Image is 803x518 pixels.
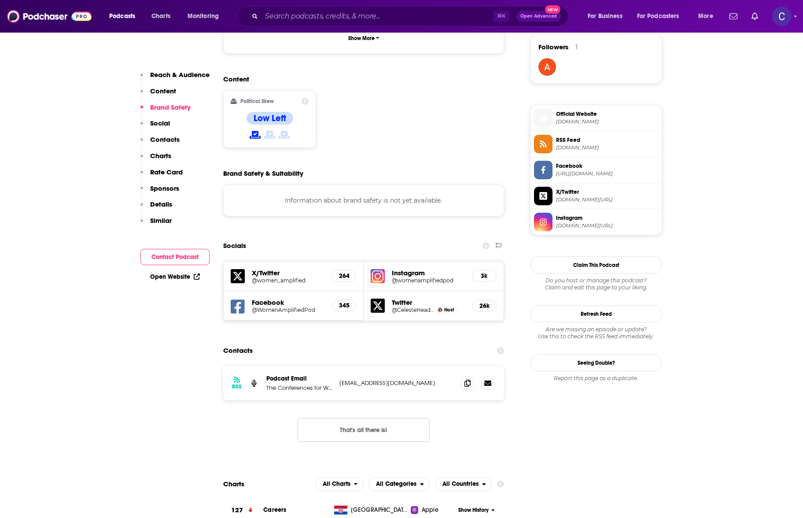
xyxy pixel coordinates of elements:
span: Podcasts [109,10,135,22]
button: Sponsors [140,184,179,200]
p: Show More [348,35,375,41]
button: open menu [435,477,492,491]
button: Nothing here. [298,418,430,442]
div: Domain: [DOMAIN_NAME] [23,23,97,30]
button: Similar [140,216,172,233]
a: [GEOGRAPHIC_DATA] [331,506,411,514]
span: New [545,5,561,14]
a: RSS Feed[DOMAIN_NAME] [534,135,658,153]
img: Celeste Headlee [438,307,442,312]
h2: Brand Safety & Suitability [223,169,303,178]
button: Open AdvancedNew [516,11,561,22]
button: open menu [582,9,634,23]
span: conferencesforwomen.org [556,144,658,151]
button: open menu [368,477,430,491]
input: Search podcasts, credits, & more... [262,9,493,23]
a: Show notifications dropdown [748,9,762,24]
h5: 26k [479,302,489,310]
span: More [698,10,713,22]
h5: Instagram [392,269,465,277]
a: Official Website[DOMAIN_NAME] [534,109,658,127]
p: Reach & Audience [150,70,210,79]
img: tab_keywords_by_traffic_grey.svg [88,51,95,58]
h4: Low Left [254,113,286,124]
div: Information about brand safety is not yet available. [223,185,504,216]
button: Social [140,119,170,135]
p: Charts [150,152,171,160]
a: Instagram[DOMAIN_NAME][URL] [534,213,658,231]
span: Monitoring [188,10,219,22]
p: The Conferences for Women [266,384,332,392]
button: Details [140,200,172,216]
h5: Twitter [392,298,465,307]
a: Seeing Double? [530,354,662,371]
p: Contacts [150,135,180,144]
h2: Categories [368,477,430,491]
img: User Profile [772,7,792,26]
a: @WomenAmplifiedPod [252,307,324,313]
a: Open Website [150,273,200,281]
a: Apple [411,506,455,514]
p: Similar [150,216,172,225]
a: @CelesteHeadlee [392,307,434,313]
span: X/Twitter [556,188,658,196]
div: Search podcasts, credits, & more... [246,6,577,26]
button: Charts [140,152,171,168]
button: open menu [692,9,724,23]
button: Show profile menu [772,7,792,26]
h5: 345 [339,302,349,309]
span: conferencesforwomen.org [556,118,658,125]
a: Facebook[URL][DOMAIN_NAME] [534,161,658,179]
h2: Charts [223,480,244,488]
img: iconImage [371,269,385,283]
button: Rate Card [140,168,183,184]
a: Careers [263,506,286,514]
a: X/Twitter[DOMAIN_NAME][URL] [534,187,658,205]
img: logo_orange.svg [14,14,21,21]
h2: Countries [435,477,492,491]
button: Refresh Feed [530,305,662,322]
button: open menu [631,9,692,23]
span: ⌘ K [493,11,509,22]
span: Instagram [556,214,658,222]
span: Followers [538,43,568,51]
a: @womenamplifiedpod [392,277,465,284]
h2: Platforms [315,477,364,491]
button: Reach & Audience [140,70,210,87]
span: Show History [458,507,489,514]
h2: Contacts [223,342,253,359]
h2: Socials [223,237,246,254]
span: All Categories [376,481,416,487]
span: twitter.com/women_amplified [556,196,658,203]
div: 1 [575,43,578,51]
p: Podcast Email [266,375,332,382]
h2: Content [223,75,497,83]
button: open menu [315,477,364,491]
button: Contacts [140,135,180,152]
span: Apple [422,506,438,514]
img: website_grey.svg [14,23,21,30]
span: Do you host or manage this podcast? [530,277,662,284]
span: Croatia [351,506,408,514]
p: Rate Card [150,168,183,176]
span: For Business [588,10,623,22]
button: Show More [231,30,497,46]
img: alexsia77 [538,58,556,76]
span: For Podcasters [637,10,679,22]
h5: X/Twitter [252,269,324,277]
h5: 264 [339,272,349,280]
span: All Countries [442,481,479,487]
button: Brand Safety [140,103,191,119]
a: @women_amplified [252,277,324,284]
img: Podchaser - Follow, Share and Rate Podcasts [7,8,92,25]
h5: 3k [479,272,489,280]
button: Show History [456,507,498,514]
button: Contact Podcast [140,249,210,265]
span: Facebook [556,162,658,170]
